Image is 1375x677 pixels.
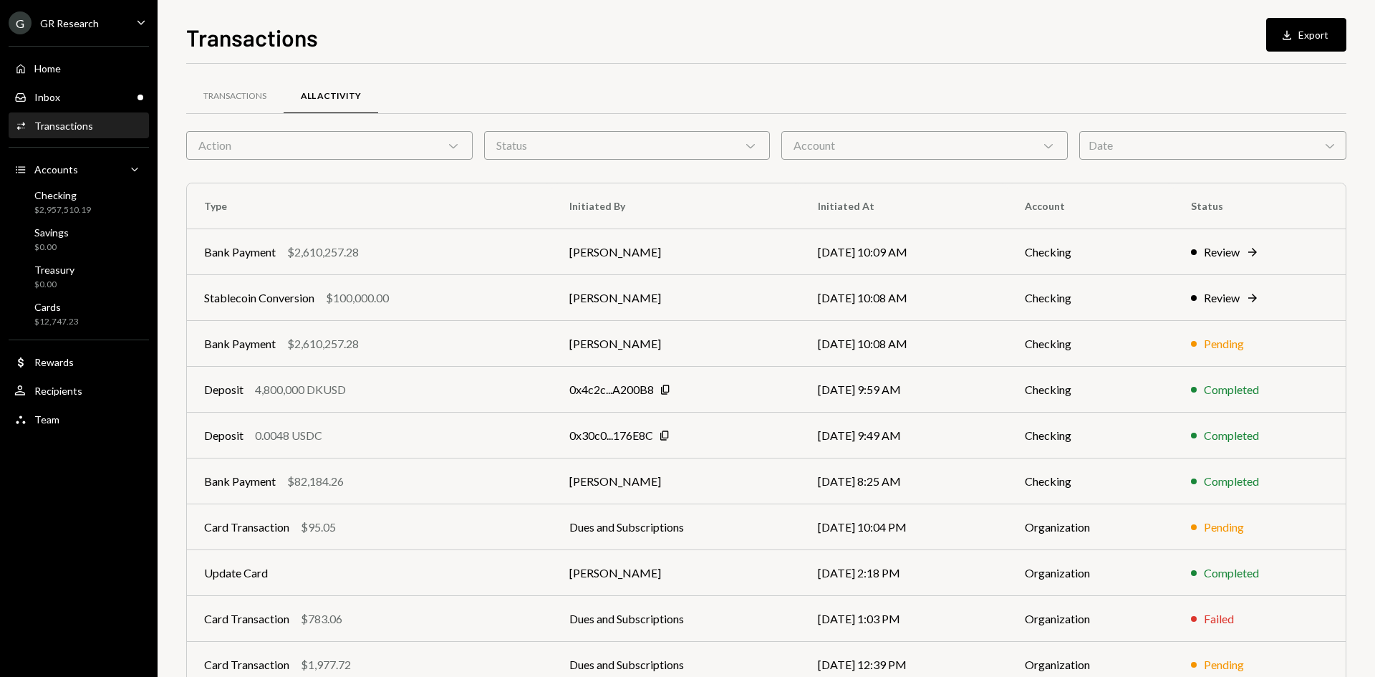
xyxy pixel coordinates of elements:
[1204,244,1240,261] div: Review
[301,610,342,628] div: $783.06
[484,131,771,160] div: Status
[801,458,1008,504] td: [DATE] 8:25 AM
[801,321,1008,367] td: [DATE] 10:08 AM
[34,204,91,216] div: $2,957,510.19
[801,275,1008,321] td: [DATE] 10:08 AM
[552,275,801,321] td: [PERSON_NAME]
[801,413,1008,458] td: [DATE] 9:49 AM
[9,222,149,256] a: Savings$0.00
[9,11,32,34] div: G
[301,519,336,536] div: $95.05
[40,17,99,29] div: GR Research
[1008,321,1174,367] td: Checking
[34,301,79,313] div: Cards
[1008,183,1174,229] th: Account
[552,596,801,642] td: Dues and Subscriptions
[9,378,149,403] a: Recipients
[34,163,78,176] div: Accounts
[1008,367,1174,413] td: Checking
[255,427,322,444] div: 0.0048 USDC
[781,131,1068,160] div: Account
[186,78,284,115] a: Transactions
[801,183,1008,229] th: Initiated At
[9,297,149,331] a: Cards$12,747.23
[34,279,74,291] div: $0.00
[1008,229,1174,275] td: Checking
[552,229,801,275] td: [PERSON_NAME]
[34,413,59,426] div: Team
[186,131,473,160] div: Action
[9,156,149,182] a: Accounts
[34,226,69,239] div: Savings
[1204,565,1259,582] div: Completed
[34,189,91,201] div: Checking
[34,264,74,276] div: Treasury
[187,550,552,596] td: Update Card
[1204,427,1259,444] div: Completed
[1204,656,1244,673] div: Pending
[9,185,149,219] a: Checking$2,957,510.19
[301,90,361,102] div: All Activity
[204,289,314,307] div: Stablecoin Conversion
[204,244,276,261] div: Bank Payment
[9,84,149,110] a: Inbox
[552,504,801,550] td: Dues and Subscriptions
[1204,473,1259,490] div: Completed
[1008,504,1174,550] td: Organization
[552,458,801,504] td: [PERSON_NAME]
[552,321,801,367] td: [PERSON_NAME]
[34,316,79,328] div: $12,747.23
[1008,413,1174,458] td: Checking
[34,91,60,103] div: Inbox
[9,55,149,81] a: Home
[186,23,318,52] h1: Transactions
[1204,335,1244,352] div: Pending
[34,241,69,254] div: $0.00
[801,367,1008,413] td: [DATE] 9:59 AM
[34,356,74,368] div: Rewards
[1174,183,1346,229] th: Status
[9,406,149,432] a: Team
[204,610,289,628] div: Card Transaction
[1008,550,1174,596] td: Organization
[9,112,149,138] a: Transactions
[1079,131,1346,160] div: Date
[34,62,61,75] div: Home
[287,473,344,490] div: $82,184.26
[1008,275,1174,321] td: Checking
[326,289,389,307] div: $100,000.00
[204,335,276,352] div: Bank Payment
[301,656,351,673] div: $1,977.72
[204,473,276,490] div: Bank Payment
[801,550,1008,596] td: [DATE] 2:18 PM
[552,550,801,596] td: [PERSON_NAME]
[287,244,359,261] div: $2,610,257.28
[569,381,654,398] div: 0x4c2c...A200B8
[1204,381,1259,398] div: Completed
[801,504,1008,550] td: [DATE] 10:04 PM
[187,183,552,229] th: Type
[1204,289,1240,307] div: Review
[9,349,149,375] a: Rewards
[9,259,149,294] a: Treasury$0.00
[1008,458,1174,504] td: Checking
[34,385,82,397] div: Recipients
[801,229,1008,275] td: [DATE] 10:09 AM
[1204,519,1244,536] div: Pending
[204,519,289,536] div: Card Transaction
[1008,596,1174,642] td: Organization
[569,427,653,444] div: 0x30c0...176E8C
[552,183,801,229] th: Initiated By
[287,335,359,352] div: $2,610,257.28
[1266,18,1346,52] button: Export
[204,656,289,673] div: Card Transaction
[255,381,346,398] div: 4,800,000 DKUSD
[801,596,1008,642] td: [DATE] 1:03 PM
[1204,610,1234,628] div: Failed
[204,381,243,398] div: Deposit
[284,78,378,115] a: All Activity
[203,90,266,102] div: Transactions
[34,120,93,132] div: Transactions
[204,427,243,444] div: Deposit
